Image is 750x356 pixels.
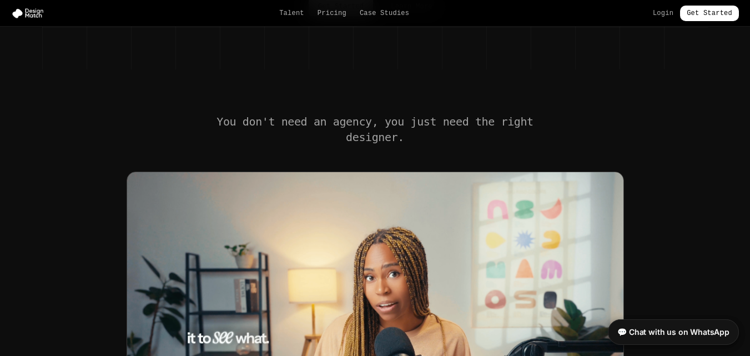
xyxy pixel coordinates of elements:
[279,9,304,18] a: Talent
[215,114,535,145] h2: You don't need an agency, you just need the right designer.
[653,9,673,18] a: Login
[318,9,346,18] a: Pricing
[608,319,739,345] a: 💬 Chat with us on WhatsApp
[680,6,739,21] a: Get Started
[360,9,409,18] a: Case Studies
[11,8,49,19] img: Design Match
